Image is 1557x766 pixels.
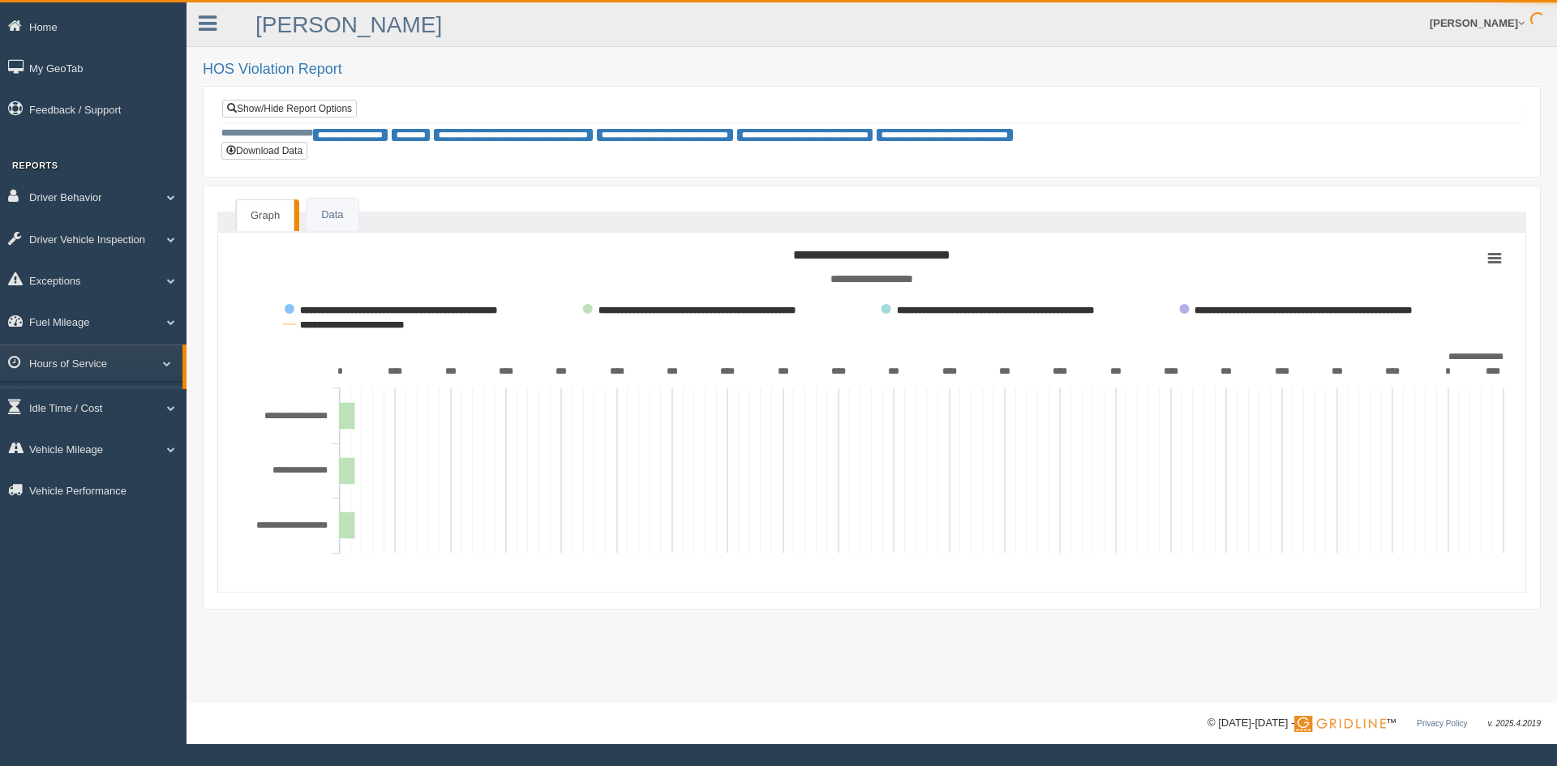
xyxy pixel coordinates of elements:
span: v. 2025.4.2019 [1488,719,1541,728]
a: Privacy Policy [1417,719,1467,728]
h2: HOS Violation Report [203,62,1541,78]
img: Gridline [1294,716,1386,732]
a: Graph [236,199,294,232]
div: © [DATE]-[DATE] - ™ [1207,715,1541,732]
a: [PERSON_NAME] [255,12,442,37]
a: Show/Hide Report Options [222,100,357,118]
a: HOS Violations [29,386,182,415]
button: Download Data [221,142,307,160]
a: Data [307,199,358,232]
